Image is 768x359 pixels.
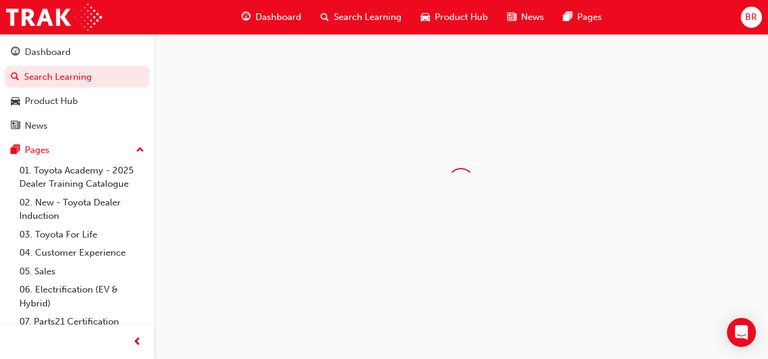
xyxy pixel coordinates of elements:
button: Pages [5,139,149,161]
span: BR [745,10,757,24]
a: Search Learning [5,66,149,88]
span: up-icon [136,143,144,158]
a: search-iconSearch Learning [311,5,411,30]
span: Dashboard [255,10,301,24]
button: DashboardSearch LearningProduct HubNews [5,39,149,139]
div: News [25,119,48,133]
span: News [521,10,544,24]
div: Dashboard [25,45,71,59]
span: prev-icon [133,335,142,350]
span: pages-icon [11,145,20,156]
a: 06. Electrification (EV & Hybrid) [14,280,149,312]
div: Product Hub [25,94,78,108]
span: Product Hub [435,10,488,24]
button: BR [741,7,762,28]
a: Dashboard [5,41,149,63]
a: 04. Customer Experience [14,244,149,262]
span: search-icon [11,72,19,83]
a: 03. Toyota For Life [14,225,149,244]
a: Product Hub [5,90,149,112]
a: News [5,115,149,137]
span: search-icon [321,10,329,25]
span: news-icon [11,121,20,132]
span: Pages [577,10,602,24]
div: Open Intercom Messenger [727,318,756,347]
span: guage-icon [11,47,20,58]
a: 05. Sales [14,262,149,281]
span: guage-icon [242,10,251,25]
span: pages-icon [563,10,572,25]
span: Search Learning [334,10,402,24]
span: news-icon [507,10,516,25]
a: guage-iconDashboard [232,5,311,30]
a: pages-iconPages [554,5,612,30]
a: car-iconProduct Hub [411,5,498,30]
div: Pages [25,143,50,157]
img: Trak [6,4,102,31]
a: 02. New - Toyota Dealer Induction [14,193,149,225]
a: news-iconNews [498,5,554,30]
a: 01. Toyota Academy - 2025 Dealer Training Catalogue [14,161,149,193]
span: car-icon [421,10,430,25]
span: car-icon [11,96,20,107]
a: 07. Parts21 Certification [14,312,149,331]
